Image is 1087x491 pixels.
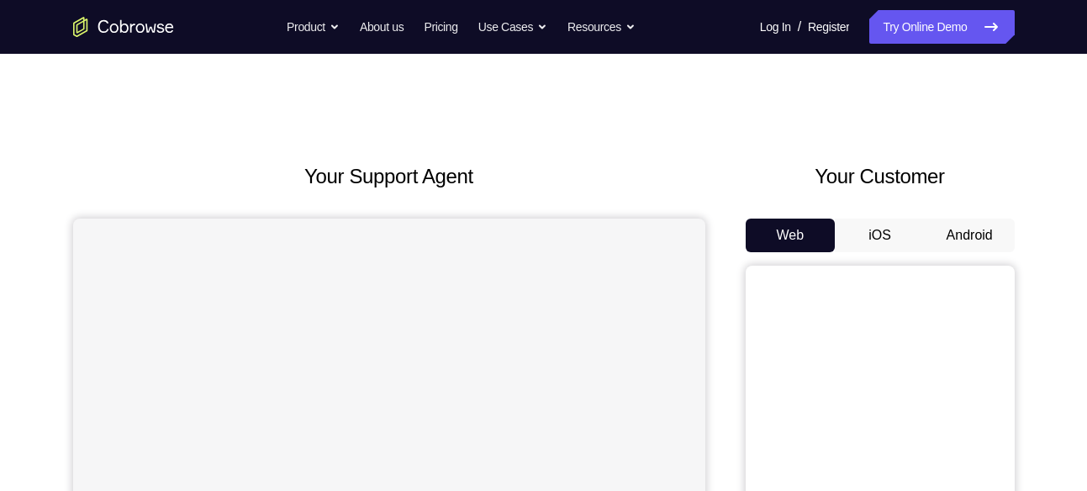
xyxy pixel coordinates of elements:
[760,10,791,44] a: Log In
[567,10,636,44] button: Resources
[424,10,457,44] a: Pricing
[478,10,547,44] button: Use Cases
[835,219,925,252] button: iOS
[73,17,174,37] a: Go to the home page
[808,10,849,44] a: Register
[287,10,340,44] button: Product
[746,219,836,252] button: Web
[798,17,801,37] span: /
[360,10,404,44] a: About us
[869,10,1014,44] a: Try Online Demo
[73,161,705,192] h2: Your Support Agent
[925,219,1015,252] button: Android
[746,161,1015,192] h2: Your Customer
